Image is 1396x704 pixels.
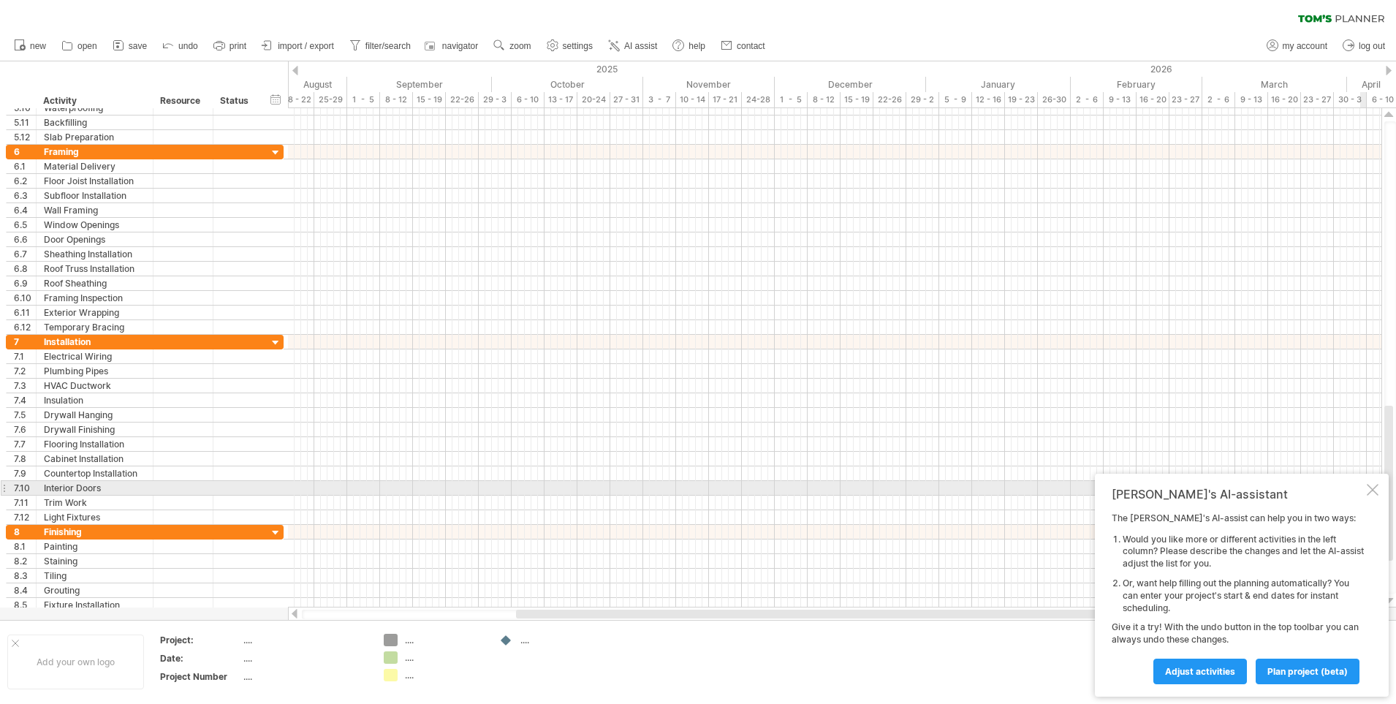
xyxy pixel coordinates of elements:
span: my account [1283,41,1327,51]
div: 2 - 6 [1071,92,1104,107]
div: 22-26 [446,92,479,107]
div: 20-24 [577,92,610,107]
div: March 2026 [1202,77,1347,92]
div: Window Openings [44,218,145,232]
div: Project Number [160,670,240,683]
a: AI assist [604,37,661,56]
div: Cabinet Installation [44,452,145,466]
span: AI assist [624,41,657,51]
div: 27 - 31 [610,92,643,107]
div: 9 - 13 [1104,92,1137,107]
div: Light Fixtures [44,510,145,524]
div: Electrical Wiring [44,349,145,363]
div: Framing Inspection [44,291,145,305]
a: navigator [422,37,482,56]
div: Roof Truss Installation [44,262,145,276]
div: 8.1 [14,540,36,553]
div: 6 - 10 [512,92,545,107]
div: 23 - 27 [1301,92,1334,107]
div: Exterior Wrapping [44,306,145,319]
div: Drywall Hanging [44,408,145,422]
div: Finishing [44,525,145,539]
div: .... [243,634,366,646]
div: 6 [14,145,36,159]
div: September 2025 [347,77,492,92]
div: Plumbing Pipes [44,364,145,378]
div: 8.3 [14,569,36,583]
div: Add your own logo [7,635,144,689]
div: Resource [160,94,205,108]
div: .... [405,669,485,681]
div: 8.2 [14,554,36,568]
a: settings [543,37,597,56]
div: Grouting [44,583,145,597]
div: 7.12 [14,510,36,524]
a: plan project (beta) [1256,659,1359,684]
div: Status [220,94,252,108]
div: Project: [160,634,240,646]
div: Material Delivery [44,159,145,173]
div: 7.3 [14,379,36,393]
div: December 2025 [775,77,926,92]
div: 6.3 [14,189,36,203]
div: Insulation [44,393,145,407]
li: Or, want help filling out the planning automatically? You can enter your project's start & end da... [1123,578,1364,614]
div: Floor Joist Installation [44,174,145,188]
a: help [669,37,710,56]
span: new [30,41,46,51]
div: 8.5 [14,598,36,612]
div: .... [243,670,366,683]
div: January 2026 [926,77,1071,92]
div: Fixture Installation [44,598,145,612]
div: 15 - 19 [841,92,873,107]
div: Door Openings [44,232,145,246]
div: Framing [44,145,145,159]
div: 24-28 [742,92,775,107]
div: 7.1 [14,349,36,363]
span: print [229,41,246,51]
div: HVAC Ductwork [44,379,145,393]
div: 12 - 16 [972,92,1005,107]
div: Date: [160,652,240,665]
div: 3 - 7 [643,92,676,107]
div: 23 - 27 [1169,92,1202,107]
div: 6.10 [14,291,36,305]
span: save [129,41,147,51]
span: settings [563,41,593,51]
a: new [10,37,50,56]
div: Slab Preparation [44,130,145,144]
div: 15 - 19 [413,92,446,107]
div: The [PERSON_NAME]'s AI-assist can help you in two ways: Give it a try! With the undo button in th... [1112,512,1364,684]
span: contact [737,41,765,51]
div: [PERSON_NAME]'s AI-assistant [1112,487,1364,501]
div: 8.4 [14,583,36,597]
a: save [109,37,151,56]
div: 7.10 [14,481,36,495]
div: 6.2 [14,174,36,188]
a: my account [1263,37,1332,56]
div: .... [405,634,485,646]
div: Trim Work [44,496,145,510]
div: Interior Doors [44,481,145,495]
div: 8 - 12 [808,92,841,107]
div: 6.1 [14,159,36,173]
span: open [77,41,97,51]
div: 6.6 [14,232,36,246]
div: 9 - 13 [1235,92,1268,107]
span: help [688,41,705,51]
div: 30 - 3 [1334,92,1367,107]
li: Would you like more or different activities in the left column? Please describe the changes and l... [1123,534,1364,570]
div: 8 [14,525,36,539]
div: 29 - 3 [479,92,512,107]
a: undo [159,37,202,56]
span: navigator [442,41,478,51]
a: filter/search [346,37,415,56]
div: 6.12 [14,320,36,334]
div: Drywall Finishing [44,423,145,436]
span: undo [178,41,198,51]
a: zoom [490,37,535,56]
div: Backfilling [44,116,145,129]
div: 10 - 14 [676,92,709,107]
div: February 2026 [1071,77,1202,92]
div: 6.4 [14,203,36,217]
